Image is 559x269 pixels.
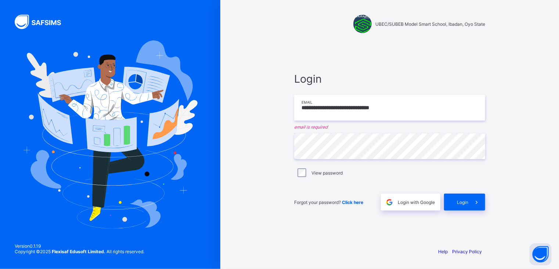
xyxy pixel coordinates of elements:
[311,170,343,176] label: View password
[294,124,485,130] em: email is required
[530,243,552,265] button: Open asap
[452,249,482,254] a: Privacy Policy
[52,249,105,254] strong: Flexisaf Edusoft Limited.
[23,40,198,229] img: Hero Image
[375,21,485,27] span: UBEC/SUBEB Model Smart School, Ibadan, Oyo State
[457,200,468,205] span: Login
[294,200,363,205] span: Forgot your password?
[438,249,448,254] a: Help
[294,72,485,85] span: Login
[15,15,70,29] img: SAFSIMS Logo
[15,243,144,249] span: Version 0.1.19
[15,249,144,254] span: Copyright © 2025 All rights reserved.
[342,200,363,205] a: Click here
[385,198,394,207] img: google.396cfc9801f0270233282035f929180a.svg
[398,200,435,205] span: Login with Google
